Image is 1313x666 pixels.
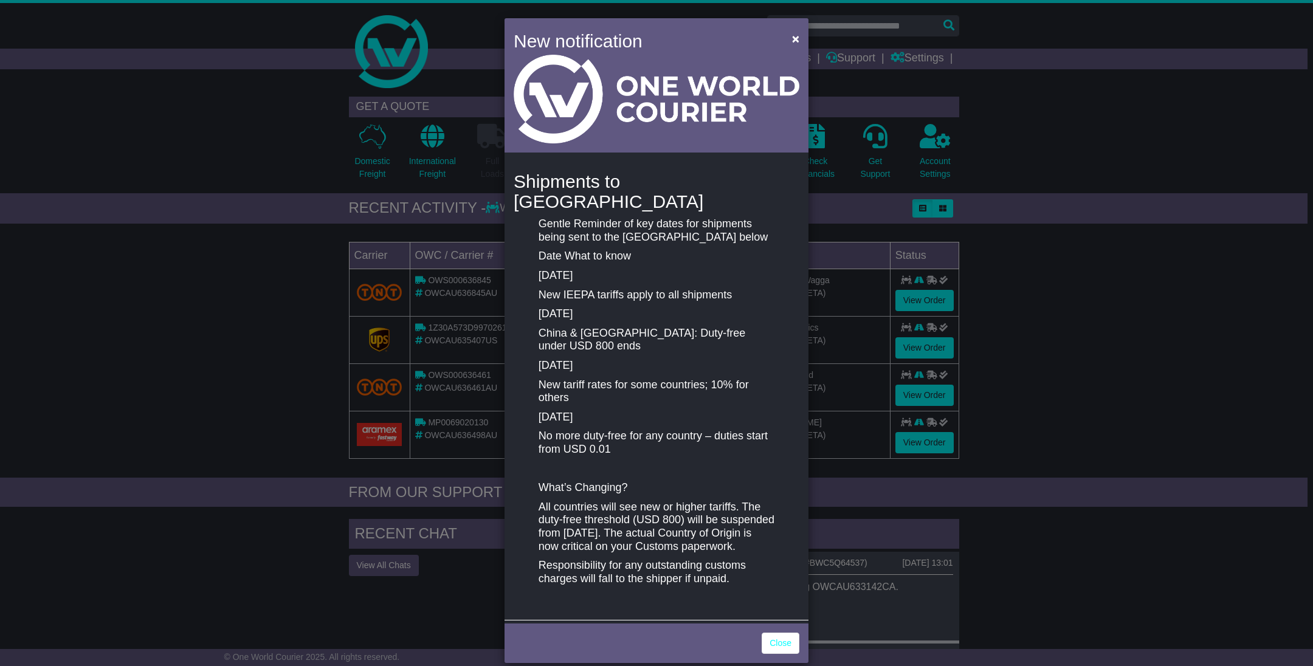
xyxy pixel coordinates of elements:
[539,430,774,456] p: No more duty-free for any country – duties start from USD 0.01
[539,481,774,495] p: What’s Changing?
[539,218,774,244] p: Gentle Reminder of key dates for shipments being sent to the [GEOGRAPHIC_DATA] below
[539,269,774,283] p: [DATE]
[514,55,799,143] img: Light
[539,250,774,263] p: Date What to know
[539,411,774,424] p: [DATE]
[514,171,799,211] h4: Shipments to [GEOGRAPHIC_DATA]
[539,307,774,321] p: [DATE]
[762,633,799,654] a: Close
[792,32,799,46] span: ×
[514,27,774,55] h4: New notification
[539,289,774,302] p: New IEEPA tariffs apply to all shipments
[539,501,774,553] p: All countries will see new or higher tariffs. The duty-free threshold (USD 800) will be suspended...
[539,359,774,372] p: [DATE]
[539,379,774,405] p: New tariff rates for some countries; 10% for others
[786,26,805,51] button: Close
[539,327,774,353] p: China & [GEOGRAPHIC_DATA]: Duty-free under USD 800 ends
[539,559,774,585] p: Responsibility for any outstanding customs charges will fall to the shipper if unpaid.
